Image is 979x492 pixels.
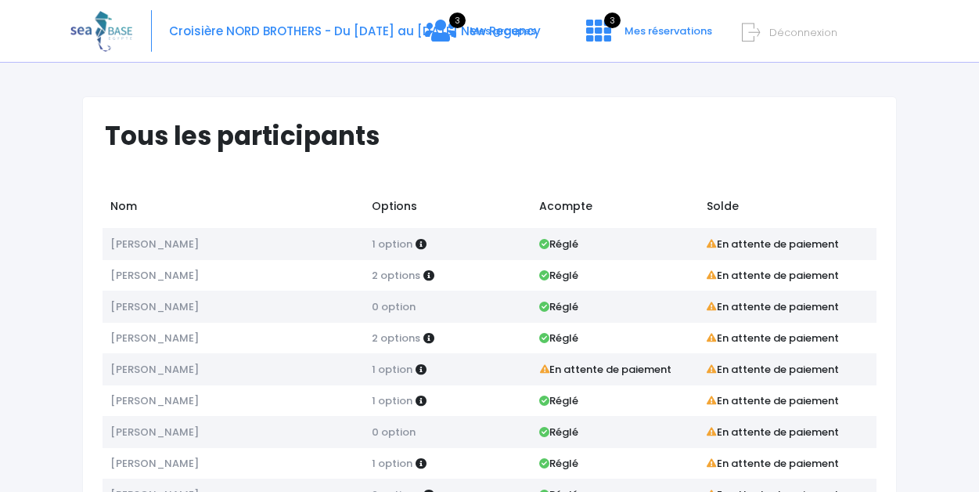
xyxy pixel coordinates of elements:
td: Options [364,190,531,228]
span: 0 option [372,425,416,440]
td: Acompte [531,190,699,228]
h1: Tous les participants [105,121,888,151]
span: 0 option [372,299,416,314]
strong: Réglé [539,425,578,440]
strong: Réglé [539,331,578,345]
strong: Réglé [539,299,578,314]
span: Croisière NORD BROTHERS - Du [DATE] au [DATE] New Regency [169,23,541,39]
span: [PERSON_NAME] [110,425,199,440]
span: [PERSON_NAME] [110,362,199,377]
strong: Réglé [539,393,578,408]
span: 1 option [372,362,412,377]
strong: Réglé [539,237,578,251]
span: [PERSON_NAME] [110,237,199,251]
a: 3 Mes réservations [574,29,722,44]
span: [PERSON_NAME] [110,393,199,408]
span: Mes groupes [470,24,536,38]
span: [PERSON_NAME] [110,331,199,345]
span: 1 option [372,393,412,408]
strong: Réglé [539,456,578,471]
span: Mes réservations [624,24,712,38]
span: 3 [604,13,621,28]
span: 1 option [372,237,412,251]
strong: Réglé [539,268,578,283]
strong: En attente de paiement [707,362,840,377]
span: 3 [449,13,466,28]
strong: En attente de paiement [707,237,840,251]
a: 3 Mes groupes [412,29,549,44]
strong: En attente de paiement [707,268,840,283]
span: [PERSON_NAME] [110,268,199,283]
span: Déconnexion [769,25,837,40]
td: Solde [699,190,876,228]
span: 2 options [372,268,420,283]
span: [PERSON_NAME] [110,456,199,471]
strong: En attente de paiement [707,425,840,440]
span: 1 option [372,456,412,471]
span: [PERSON_NAME] [110,299,199,314]
strong: En attente de paiement [707,456,840,471]
strong: En attente de paiement [707,393,840,408]
td: Nom [103,190,364,228]
strong: En attente de paiement [707,331,840,345]
strong: En attente de paiement [707,299,840,314]
strong: En attente de paiement [539,362,672,377]
span: 2 options [372,331,420,345]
